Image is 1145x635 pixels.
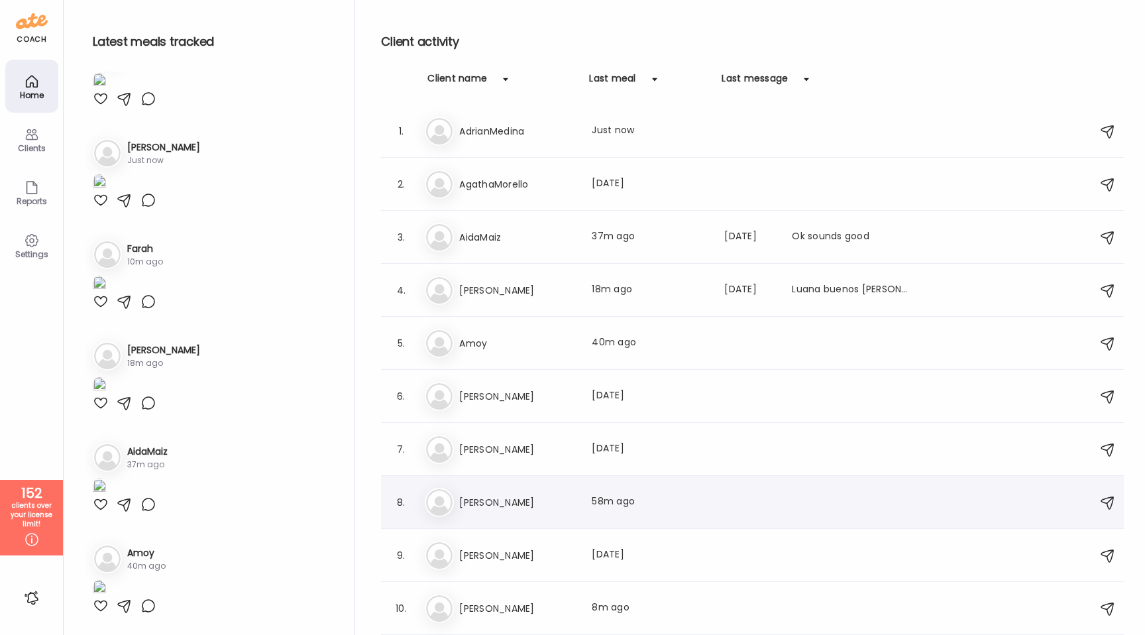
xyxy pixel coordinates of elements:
[127,445,168,459] h3: AidaMaiz
[393,494,409,510] div: 8.
[426,383,453,410] img: bg-avatar-default.svg
[127,560,166,572] div: 40m ago
[393,388,409,404] div: 6.
[459,229,576,245] h3: AidaMaiz
[459,601,576,616] h3: [PERSON_NAME]
[393,229,409,245] div: 3.
[393,335,409,351] div: 5.
[426,277,453,304] img: bg-avatar-default.svg
[94,444,121,471] img: bg-avatar-default.svg
[592,176,708,192] div: [DATE]
[127,546,166,560] h3: Amoy
[426,542,453,569] img: bg-avatar-default.svg
[393,123,409,139] div: 1.
[459,494,576,510] h3: [PERSON_NAME]
[127,357,200,369] div: 18m ago
[393,176,409,192] div: 2.
[459,123,576,139] h3: AdrianMedina
[127,459,168,471] div: 37m ago
[592,548,708,563] div: [DATE]
[93,174,106,192] img: images%2FV1mEFvBjNHMfZA7cdL3K2CRsAoE2%2FJ0HC26KBoZuuLBo7UHUe%2FVBjbsQjji6p8MPjv3lRe_1080
[393,441,409,457] div: 7.
[459,441,576,457] h3: [PERSON_NAME]
[127,154,200,166] div: Just now
[426,436,453,463] img: bg-avatar-default.svg
[589,72,635,93] div: Last meal
[8,197,56,205] div: Reports
[426,595,453,622] img: bg-avatar-default.svg
[393,282,409,298] div: 4.
[426,489,453,516] img: bg-avatar-default.svg
[459,548,576,563] h3: [PERSON_NAME]
[16,11,48,32] img: ate
[93,32,333,52] h2: Latest meals tracked
[592,601,708,616] div: 8m ago
[592,494,708,510] div: 58m ago
[8,250,56,259] div: Settings
[8,144,56,152] div: Clients
[426,224,453,251] img: bg-avatar-default.svg
[722,72,788,93] div: Last message
[592,123,708,139] div: Just now
[93,73,106,91] img: images%2Fgh5wPZldjdVzRMAagYGcPvwjIW92%2FiIGRWFu5RbyrMtqKqSl6%2FxTAYEgfG0AkMBMgCjhdl_1080
[93,580,106,598] img: images%2Fbbi5yvBZP0b6byyyBoYLHy1QSgx1%2FEg4uY9r2oOsabAOrWVgz%2FyV7eSVUkWaPe529oKpPn_1080
[792,229,908,245] div: Ok sounds good
[8,91,56,99] div: Home
[93,276,106,294] img: images%2FQIMtPFahV7UvQdiEmPXdrGQNZru2%2FmvmsXS83MUc9jZEyzcLy%2FpPROrx1X18Ym9YKXtgUw_1080
[127,242,163,256] h3: Farah
[459,282,576,298] h3: [PERSON_NAME]
[724,282,776,298] div: [DATE]
[94,343,121,369] img: bg-avatar-default.svg
[127,141,200,154] h3: [PERSON_NAME]
[426,330,453,357] img: bg-avatar-default.svg
[127,343,200,357] h3: [PERSON_NAME]
[426,118,453,144] img: bg-avatar-default.svg
[94,241,121,268] img: bg-avatar-default.svg
[459,176,576,192] h3: AgathaMorello
[5,485,58,501] div: 152
[93,377,106,395] img: images%2FsITgYzSEOZRpm6dt6pF6bacAeHJ2%2FgcjbmfGtQJXk2E6wiHnl%2FgeOIzQncqKnGToNsHUmn_1080
[724,229,776,245] div: [DATE]
[459,335,576,351] h3: Amoy
[93,479,106,496] img: images%2FI9wrQTAINmNMTaOdcYDWJcMDELI3%2FPoEAYfEWiCw2I1rwUgRV%2F5hAzZ0SKMYY2fS1e88lD_1080
[393,601,409,616] div: 10.
[393,548,409,563] div: 9.
[592,335,708,351] div: 40m ago
[592,282,708,298] div: 18m ago
[5,501,58,529] div: clients over your license limit!
[17,34,46,45] div: coach
[792,282,908,298] div: Luana buenos [PERSON_NAME] quería preguntarte si tú sabes donde puedo encontrar mermelada sin azú...
[427,72,487,93] div: Client name
[94,546,121,572] img: bg-avatar-default.svg
[592,388,708,404] div: [DATE]
[426,171,453,198] img: bg-avatar-default.svg
[592,441,708,457] div: [DATE]
[94,140,121,166] img: bg-avatar-default.svg
[381,32,1124,52] h2: Client activity
[459,388,576,404] h3: [PERSON_NAME]
[592,229,708,245] div: 37m ago
[127,256,163,268] div: 10m ago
